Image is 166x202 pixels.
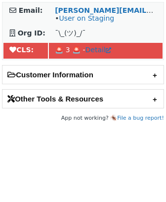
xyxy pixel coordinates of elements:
a: User on Staging [59,14,114,22]
span: • [55,14,114,22]
td: 🚨 3 🚨 - [49,43,163,59]
span: ¯\_(ツ)_/¯ [55,29,85,37]
strong: Org ID: [18,29,45,37]
a: Detail [85,46,111,54]
footer: App not working? 🪳 [2,113,164,123]
strong: CLS: [9,46,34,54]
h2: Customer Information [2,66,164,84]
a: File a bug report! [117,115,164,121]
h2: Other Tools & Resources [2,90,164,108]
strong: Email: [19,6,43,14]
